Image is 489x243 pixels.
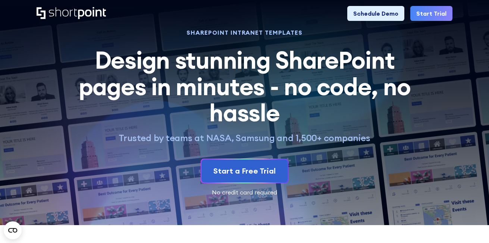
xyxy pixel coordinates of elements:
a: Schedule Demo [347,6,404,21]
a: Home [37,7,106,20]
button: Open CMP widget [4,221,22,239]
h2: Design stunning SharePoint pages in minutes - no code, no hassle [70,47,419,126]
h1: SHAREPOINT INTRANET TEMPLATES [70,30,419,35]
a: Start Trial [410,6,452,21]
p: Trusted by teams at NASA, Samsung and 1,500+ companies [70,132,419,144]
div: No credit card required [37,189,452,195]
iframe: Chat Widget [452,207,489,243]
a: Start a Free Trial [201,159,288,183]
div: Start a Free Trial [213,165,276,177]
